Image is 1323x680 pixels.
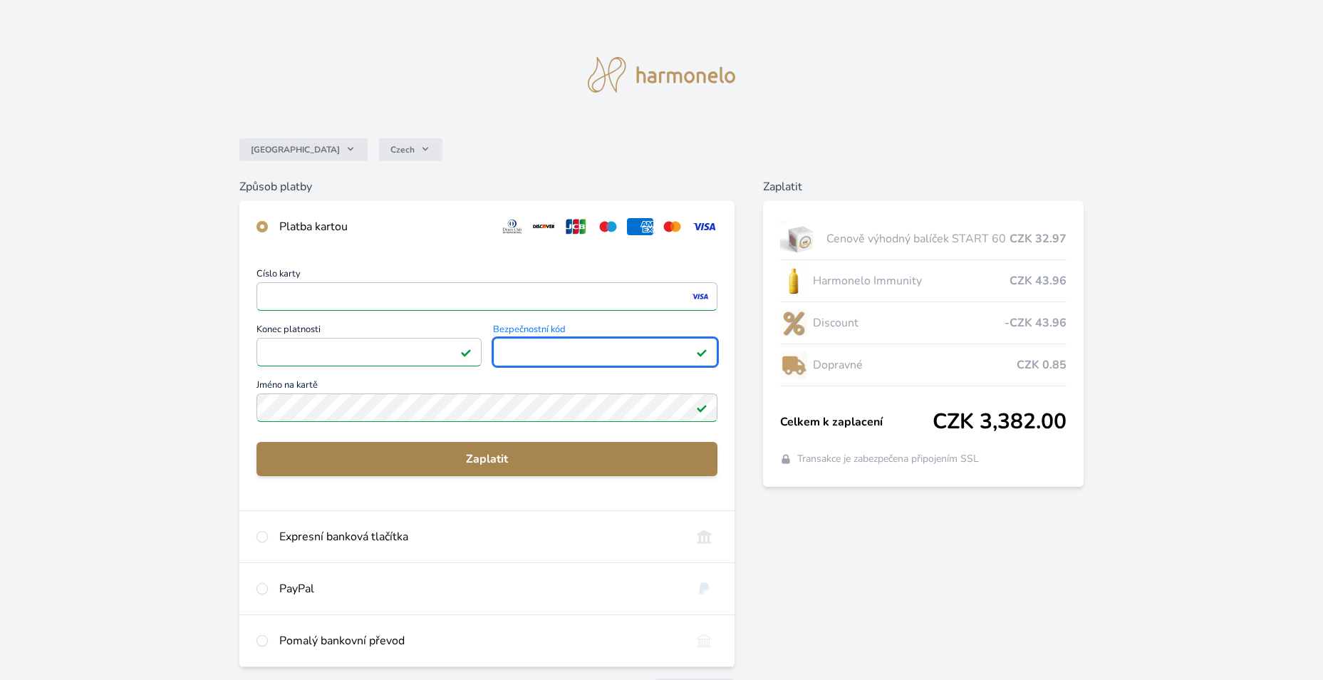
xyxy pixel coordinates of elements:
img: Platné pole [696,346,707,358]
span: Celkem k zaplacení [780,413,933,431]
span: Jméno na kartě [256,381,717,393]
span: [GEOGRAPHIC_DATA] [251,144,340,155]
h6: Způsob platby [239,178,735,195]
img: amex.svg [627,218,653,235]
iframe: Iframe pro číslo karty [263,287,711,306]
img: discover.svg [531,218,557,235]
img: jcb.svg [563,218,589,235]
input: Jméno na kartěPlatné pole [256,393,717,422]
img: visa.svg [691,218,717,235]
img: paypal.svg [691,580,717,597]
span: Bezpečnostní kód [493,325,717,338]
img: start.jpg [780,221,821,257]
span: Dopravné [813,356,1017,374]
img: logo.svg [588,57,736,93]
span: Harmonelo Immunity [813,272,1010,289]
img: mc.svg [659,218,685,235]
img: visa [690,290,710,303]
img: diners.svg [499,218,526,235]
img: bankTransfer_IBAN.svg [691,632,717,649]
img: IMMUNITY_se_stinem_x-lo.jpg [780,263,807,299]
img: Platné pole [460,346,472,358]
span: -CZK 43.96 [1005,314,1067,331]
img: discount-lo.png [780,305,807,341]
iframe: Iframe pro bezpečnostní kód [499,342,711,362]
button: [GEOGRAPHIC_DATA] [239,138,368,161]
div: Platba kartou [279,218,487,235]
h6: Zaplatit [763,178,1084,195]
span: CZK 0.85 [1017,356,1067,374]
img: Platné pole [696,402,707,413]
span: Discount [813,314,1005,331]
span: Transakce je zabezpečena připojením SSL [797,452,979,466]
img: delivery-lo.png [780,347,807,383]
button: Czech [379,138,442,161]
button: Zaplatit [256,442,717,476]
span: Zaplatit [268,450,706,468]
div: Expresní banková tlačítka [279,528,680,545]
span: CZK 32.97 [1010,230,1067,247]
span: CZK 3,382.00 [933,409,1067,435]
iframe: Iframe pro datum vypršení platnosti [263,342,474,362]
span: Cenově výhodný balíček START 60 [826,230,1010,247]
img: onlineBanking_CZ.svg [691,528,717,545]
div: PayPal [279,580,680,597]
div: Pomalý bankovní převod [279,632,680,649]
span: Číslo karty [256,269,717,282]
span: CZK 43.96 [1010,272,1067,289]
img: maestro.svg [595,218,621,235]
span: Konec platnosti [256,325,481,338]
span: Czech [390,144,415,155]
